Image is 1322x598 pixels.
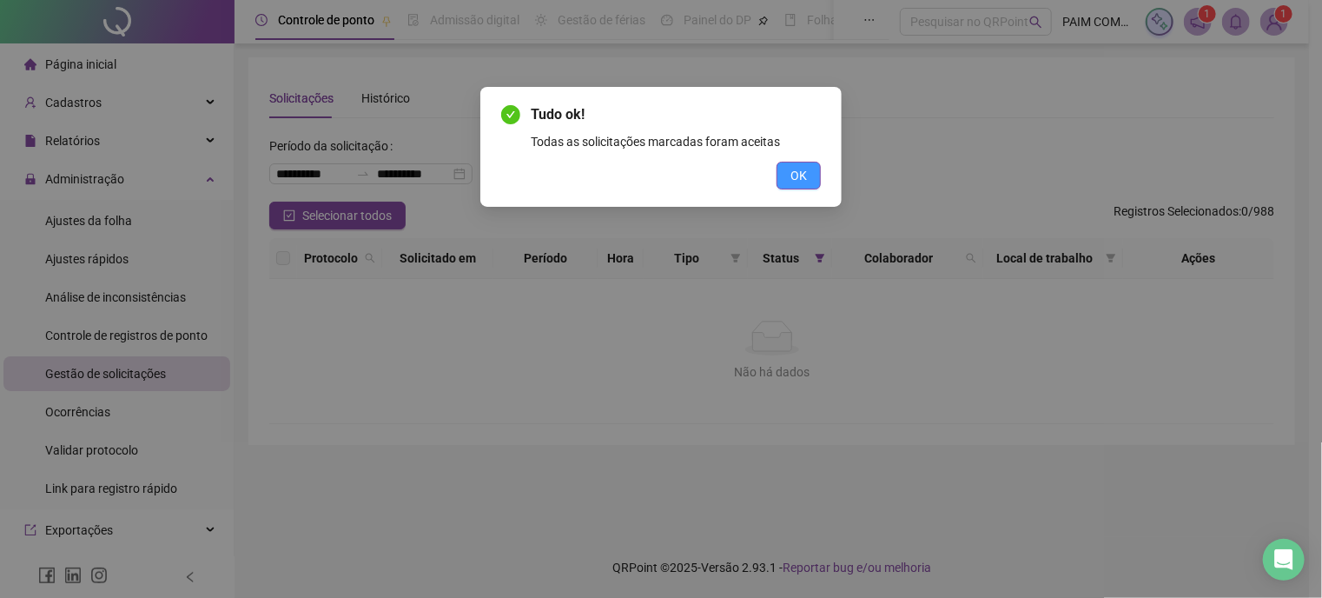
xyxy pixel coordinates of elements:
[790,166,807,185] span: OK
[1263,539,1305,581] div: Open Intercom Messenger
[531,132,821,151] div: Todas as solicitações marcadas foram aceitas
[777,162,821,189] button: OK
[531,104,821,125] span: Tudo ok!
[501,105,520,124] span: check-circle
